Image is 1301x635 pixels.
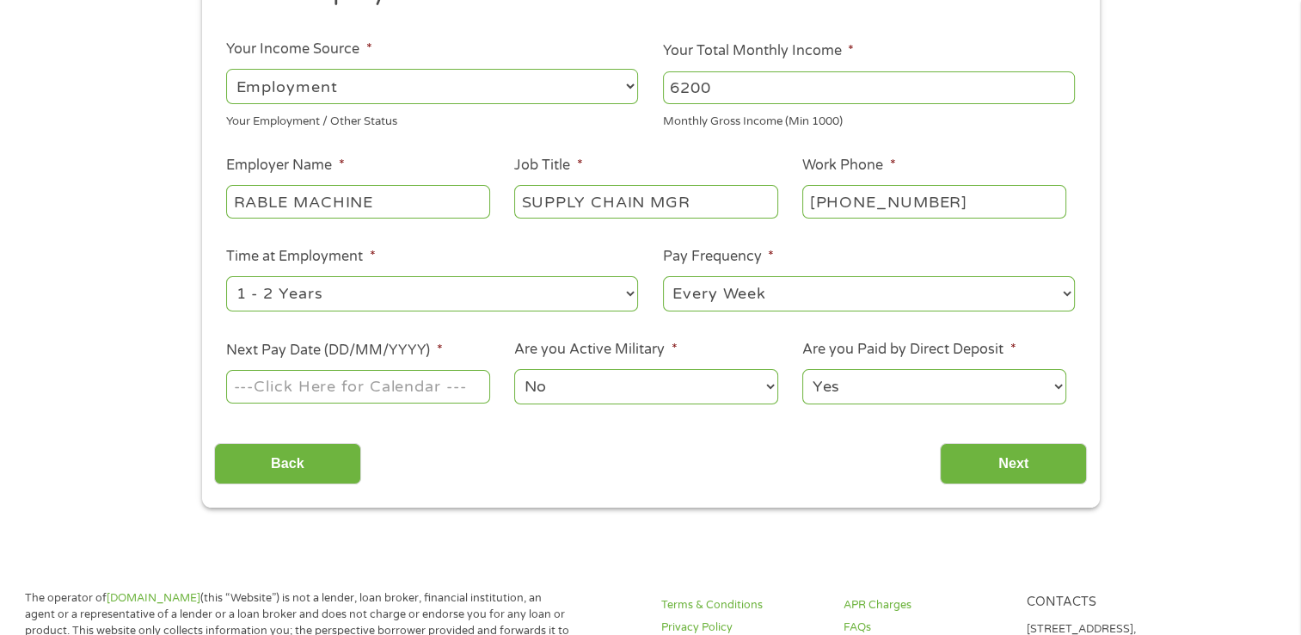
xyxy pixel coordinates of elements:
label: Your Income Source [226,40,371,59]
label: Employer Name [226,157,344,175]
label: Pay Frequency [663,248,774,266]
input: Walmart [226,185,489,218]
input: (231) 754-4010 [802,185,1065,218]
a: Terms & Conditions [661,597,823,613]
h4: Contacts [1027,595,1188,611]
input: 1800 [663,71,1075,104]
input: ---Click Here for Calendar --- [226,370,489,403]
div: Monthly Gross Income (Min 1000) [663,108,1075,131]
a: [DOMAIN_NAME] [107,591,200,605]
label: Are you Paid by Direct Deposit [802,341,1016,359]
label: Next Pay Date (DD/MM/YYYY) [226,342,442,360]
div: Your Employment / Other Status [226,108,638,131]
label: Time at Employment [226,248,375,266]
label: Work Phone [802,157,895,175]
input: Next [940,443,1087,485]
label: Job Title [514,157,582,175]
input: Cashier [514,185,777,218]
input: Back [214,443,361,485]
label: Are you Active Military [514,341,677,359]
a: APR Charges [844,597,1005,613]
label: Your Total Monthly Income [663,42,854,60]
